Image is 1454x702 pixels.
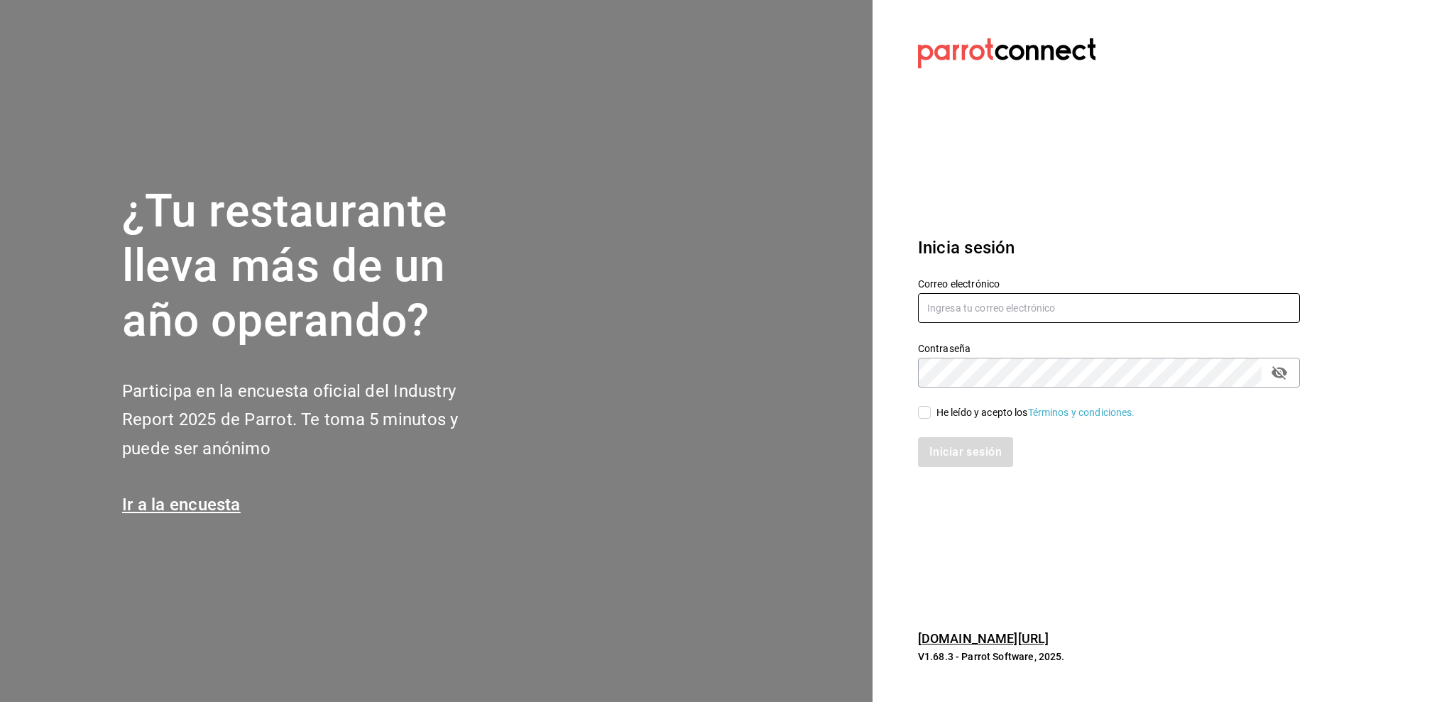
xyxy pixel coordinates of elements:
div: He leído y acepto los [936,405,1135,420]
label: Correo electrónico [918,279,1300,289]
input: Ingresa tu correo electrónico [918,293,1300,323]
h1: ¿Tu restaurante lleva más de un año operando? [122,185,505,348]
h2: Participa en la encuesta oficial del Industry Report 2025 de Parrot. Te toma 5 minutos y puede se... [122,377,505,464]
a: Términos y condiciones. [1028,407,1135,418]
a: [DOMAIN_NAME][URL] [918,631,1049,646]
h3: Inicia sesión [918,235,1300,260]
a: Ir a la encuesta [122,495,241,515]
label: Contraseña [918,344,1300,353]
p: V1.68.3 - Parrot Software, 2025. [918,649,1300,664]
button: passwordField [1267,361,1291,385]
